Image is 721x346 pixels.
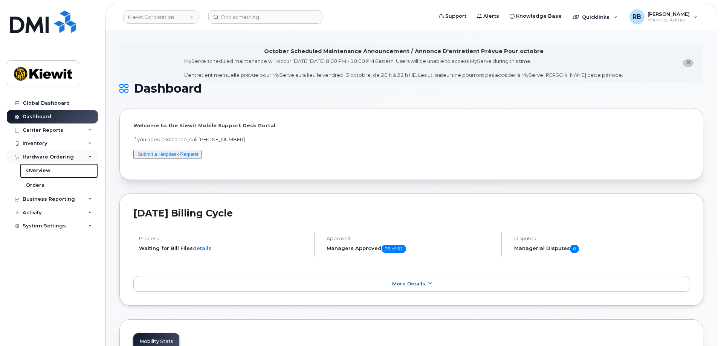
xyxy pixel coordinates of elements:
[138,151,199,157] a: Submit a Helpdesk Request
[139,236,307,241] h4: Process
[264,47,544,55] div: October Scheduled Maintenance Announcement / Annonce D'entretient Prévue Pour octobre
[184,58,623,79] div: MyServe scheduled maintenance will occur [DATE][DATE] 8:00 PM - 10:00 PM Eastern. Users will be u...
[392,281,425,287] span: More Details
[688,313,715,340] iframe: Messenger Launcher
[133,122,689,129] p: Welcome to the Kiewit Mobile Support Desk Portal
[327,245,495,253] h5: Managers Approved
[133,207,689,219] h2: [DATE] Billing Cycle
[139,245,307,252] li: Waiting for Bill Files
[193,245,211,251] a: details
[133,136,689,143] p: If you need assistance, call [PHONE_NUMBER]
[133,150,202,159] button: Submit a Helpdesk Request
[514,236,689,241] h4: Disputes
[514,245,689,253] h5: Managerial Disputes
[134,83,202,94] span: Dashboard
[570,245,579,253] span: 0
[382,245,406,253] span: 25 of 51
[683,59,694,67] button: close notification
[327,236,495,241] h4: Approvals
